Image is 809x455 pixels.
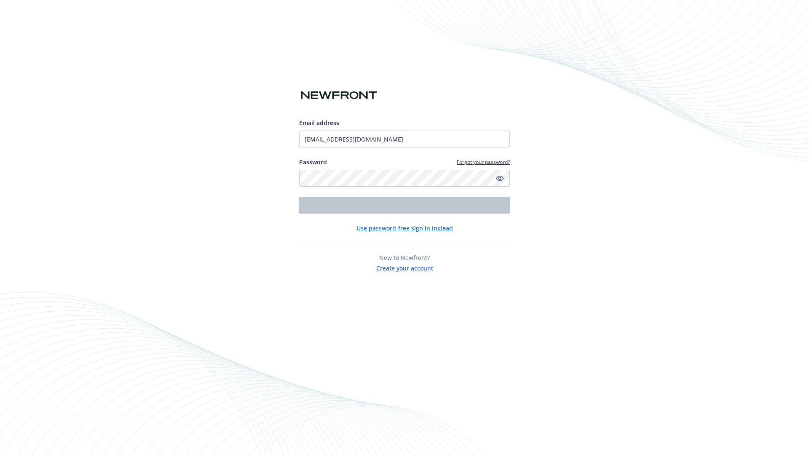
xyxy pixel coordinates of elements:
a: Show password [495,173,505,183]
input: Enter your password [299,170,510,187]
span: Login [396,201,413,209]
img: Newfront logo [299,88,379,103]
label: Password [299,158,327,166]
button: Use password-free sign in instead [356,224,453,233]
a: Forgot your password? [457,158,510,166]
span: New to Newfront? [379,254,430,262]
button: Login [299,197,510,214]
input: Enter your email [299,131,510,147]
button: Create your account [376,262,433,273]
span: Email address [299,119,339,127]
